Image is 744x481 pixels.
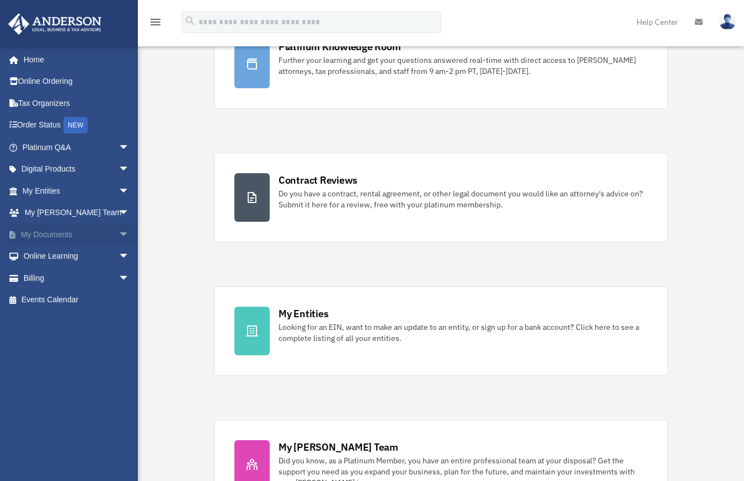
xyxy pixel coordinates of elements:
a: Order StatusNEW [8,114,146,137]
a: Platinum Q&Aarrow_drop_down [8,136,146,158]
a: My Documentsarrow_drop_down [8,223,146,245]
a: Contract Reviews Do you have a contract, rental agreement, or other legal document you would like... [214,153,668,242]
div: Do you have a contract, rental agreement, or other legal document you would like an attorney's ad... [279,188,647,210]
div: Contract Reviews [279,173,357,187]
span: arrow_drop_down [119,136,141,159]
a: Tax Organizers [8,92,146,114]
i: search [184,15,196,27]
span: arrow_drop_down [119,245,141,268]
a: My [PERSON_NAME] Teamarrow_drop_down [8,202,146,224]
i: menu [149,15,162,29]
div: My Entities [279,307,328,320]
a: Digital Productsarrow_drop_down [8,158,146,180]
span: arrow_drop_down [119,158,141,181]
a: Events Calendar [8,289,146,311]
a: Online Learningarrow_drop_down [8,245,146,268]
a: My Entitiesarrow_drop_down [8,180,146,202]
a: Online Ordering [8,71,146,93]
a: My Entities Looking for an EIN, want to make an update to an entity, or sign up for a bank accoun... [214,286,668,376]
div: NEW [63,117,88,133]
a: Platinum Knowledge Room Further your learning and get your questions answered real-time with dire... [214,19,668,109]
span: arrow_drop_down [119,180,141,202]
span: arrow_drop_down [119,202,141,225]
a: Home [8,49,141,71]
div: My [PERSON_NAME] Team [279,440,398,454]
div: Looking for an EIN, want to make an update to an entity, or sign up for a bank account? Click her... [279,322,647,344]
a: menu [149,19,162,29]
div: Further your learning and get your questions answered real-time with direct access to [PERSON_NAM... [279,55,647,77]
div: Platinum Knowledge Room [279,40,401,54]
a: Billingarrow_drop_down [8,267,146,289]
span: arrow_drop_down [119,223,141,246]
span: arrow_drop_down [119,267,141,290]
img: Anderson Advisors Platinum Portal [5,13,105,35]
img: User Pic [719,14,736,30]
